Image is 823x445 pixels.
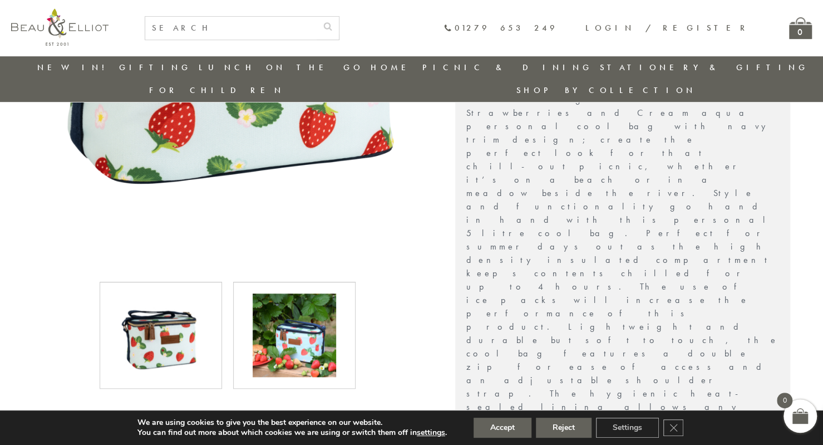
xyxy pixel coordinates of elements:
[585,22,750,33] a: Login / Register
[789,17,812,39] a: 0
[137,418,447,428] p: We are using cookies to give you the best experience on our website.
[600,62,809,73] a: Stationery & Gifting
[422,62,593,73] a: Picnic & Dining
[536,418,592,438] button: Reject
[777,393,792,408] span: 0
[596,418,659,438] button: Settings
[11,8,109,46] img: logo
[137,428,447,438] p: You can find out more about which cookies we are using or switch them off in .
[119,62,191,73] a: Gifting
[119,294,203,377] img: Strawberries & Cream Aqua Insulated Personal Cool Bag 4L
[37,62,112,73] a: New in!
[199,62,363,73] a: Lunch On The Go
[516,85,696,96] a: Shop by collection
[466,93,779,441] p: Introducing our new Strawberries and Cream aqua personal cool bag with navy trim design; create t...
[663,419,683,436] button: Close GDPR Cookie Banner
[371,62,415,73] a: Home
[145,17,317,40] input: SEARCH
[443,23,558,33] a: 01279 653 249
[253,294,336,377] img: Strawberries & Cream Aqua Insulated Personal Cool Bag 4L
[474,418,531,438] button: Accept
[149,85,284,96] a: For Children
[417,428,445,438] button: settings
